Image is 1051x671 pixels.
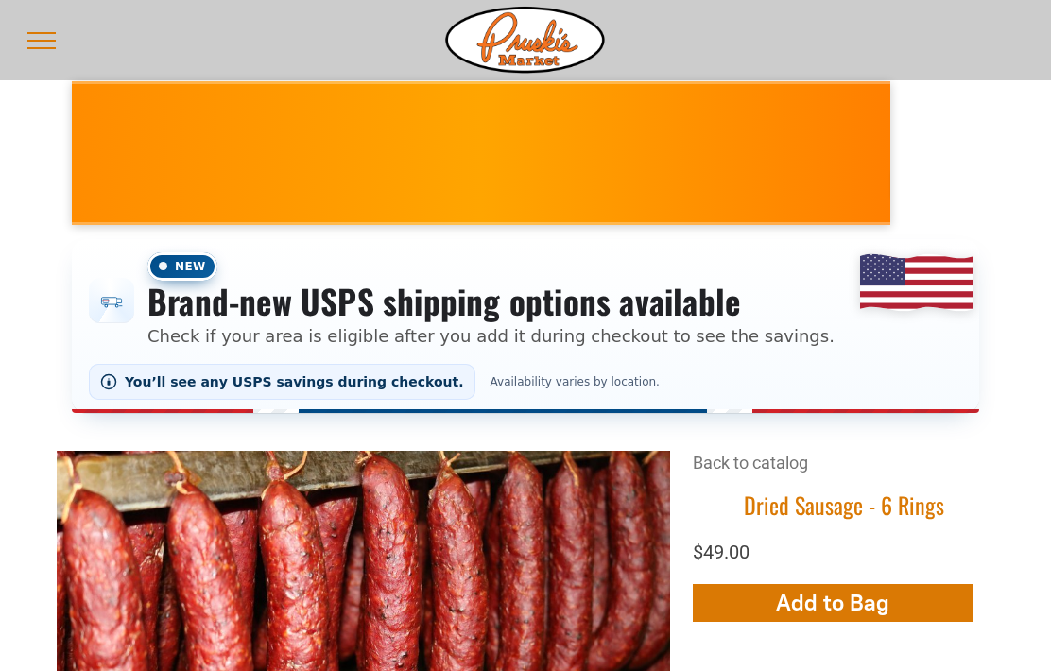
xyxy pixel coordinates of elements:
button: menu [17,16,66,65]
div: Breadcrumbs [693,451,994,490]
span: New [147,252,217,281]
h1: Dried Sausage - 6 Rings [693,490,994,520]
a: Back to catalog [693,453,808,473]
button: Add to Bag [693,584,973,622]
span: $49.00 [693,541,749,563]
span: You’ll see any USPS savings during checkout. [125,374,464,389]
span: Add to Bag [776,589,889,616]
p: Check if your area is eligible after you add it during checkout to see the savings. [147,323,835,349]
div: Shipping options announcement [72,239,979,414]
h3: Brand-new USPS shipping options available [147,281,835,322]
span: Availability varies by location. [485,375,665,388]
